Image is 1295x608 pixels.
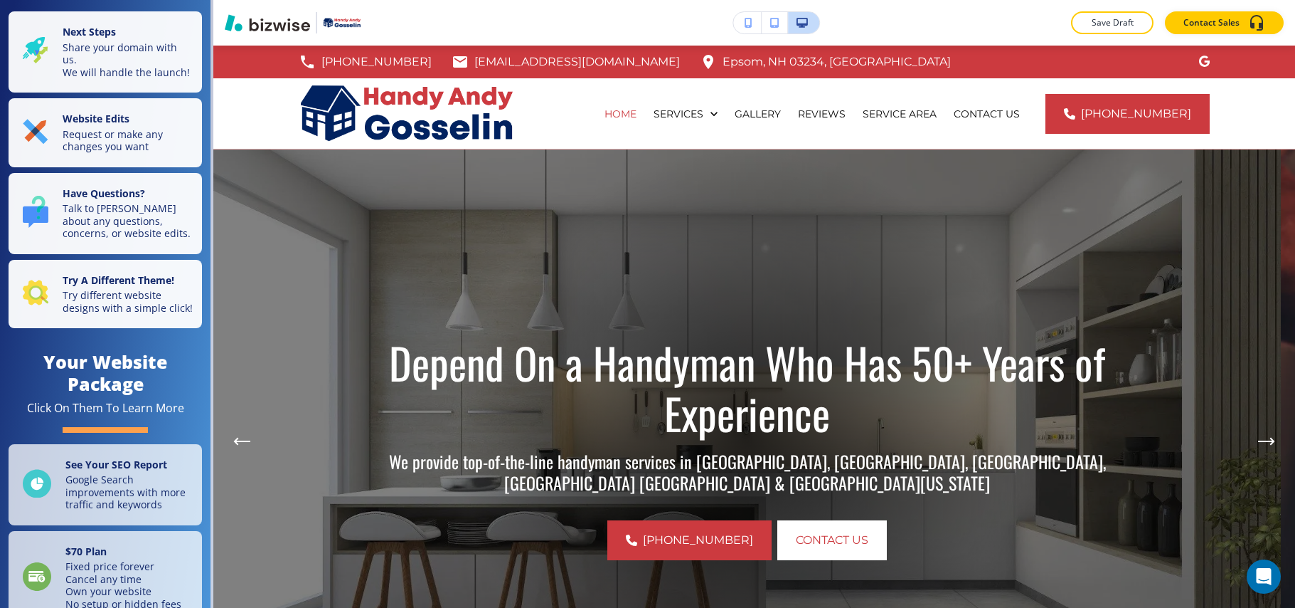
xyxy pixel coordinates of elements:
[9,173,202,254] button: Have Questions?Talk to [PERSON_NAME] about any questions, concerns, or website edits.
[1252,427,1281,456] button: Next Hero Image
[9,260,202,329] button: Try A Different Theme!Try different website designs with a simple click!
[299,51,432,73] a: [PHONE_NUMBER]
[604,107,636,121] p: HOME
[1183,16,1240,29] p: Contact Sales
[1045,94,1210,134] a: [PHONE_NUMBER]
[228,416,256,467] div: Previous Slide
[607,520,772,560] a: [PHONE_NUMBER]
[65,473,193,511] p: Google Search improvements with more traffic and keywords
[474,51,680,73] p: [EMAIL_ADDRESS][DOMAIN_NAME]
[1252,416,1281,467] div: Next Slide
[1165,11,1284,34] button: Contact Sales
[225,14,310,31] img: Bizwise Logo
[452,51,680,73] a: [EMAIL_ADDRESS][DOMAIN_NAME]
[1089,16,1135,29] p: Save Draft
[643,532,753,549] span: [PHONE_NUMBER]
[63,187,145,200] strong: Have Questions?
[1071,11,1153,34] button: Save Draft
[228,427,256,456] button: Previous Hero Image
[9,98,202,167] button: Website EditsRequest or make any changes you want
[299,83,516,143] img: Handy Andy Gosselin
[777,520,887,560] button: Contact us
[63,202,193,240] p: Talk to [PERSON_NAME] about any questions, concerns, or website edits.
[380,451,1114,493] p: We provide top-of-the-line handyman services in [GEOGRAPHIC_DATA], [GEOGRAPHIC_DATA], [GEOGRAPHIC...
[723,51,951,73] p: Epsom, NH 03234, [GEOGRAPHIC_DATA]
[700,51,951,73] a: Epsom, NH 03234, [GEOGRAPHIC_DATA]
[863,107,937,121] p: SERVICE AREA
[63,112,129,125] strong: Website Edits
[63,25,116,38] strong: Next Steps
[9,351,202,395] h4: Your Website Package
[654,107,703,121] p: Services
[63,41,193,79] p: Share your domain with us. We will handle the launch!
[954,107,1020,121] p: CONTACT US
[323,18,361,28] img: Your Logo
[735,107,781,121] p: GALLERY
[1081,105,1191,122] span: [PHONE_NUMBER]
[796,532,868,549] span: Contact us
[9,444,202,525] a: See Your SEO ReportGoogle Search improvements with more traffic and keywords
[798,107,846,121] p: REVIEWS
[63,289,193,314] p: Try different website designs with a simple click!
[27,401,184,416] div: Click On Them To Learn More
[321,51,432,73] p: [PHONE_NUMBER]
[63,273,174,287] strong: Try A Different Theme!
[380,337,1114,438] p: Depend On a Handyman Who Has 50+ Years of Experience
[1247,560,1281,594] div: Open Intercom Messenger
[9,11,202,93] button: Next StepsShare your domain with us.We will handle the launch!
[63,128,193,153] p: Request or make any changes you want
[65,545,107,558] strong: $ 70 Plan
[65,458,167,471] strong: See Your SEO Report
